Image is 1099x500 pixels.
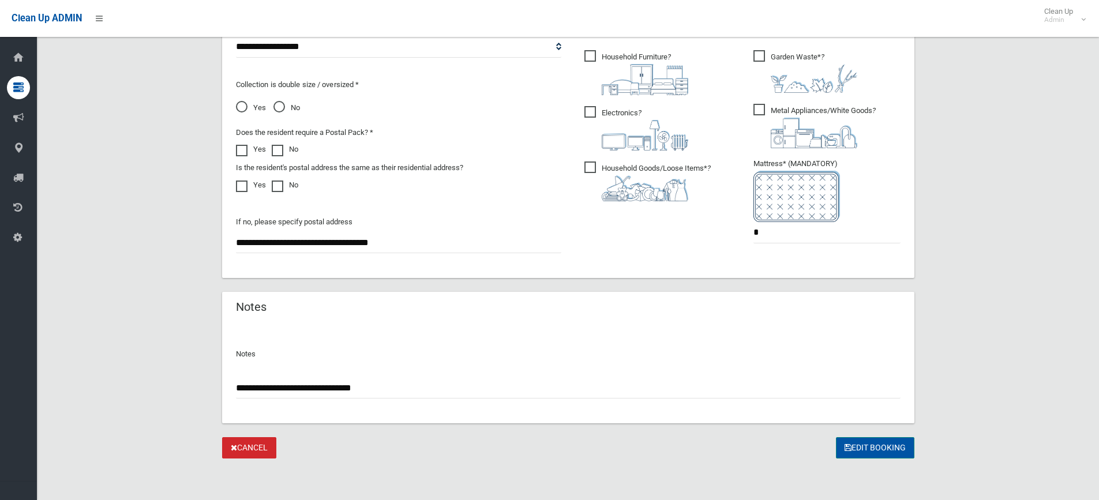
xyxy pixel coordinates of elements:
span: Metal Appliances/White Goods [753,104,876,148]
img: 36c1b0289cb1767239cdd3de9e694f19.png [771,118,857,148]
span: Electronics [584,106,688,151]
img: 394712a680b73dbc3d2a6a3a7ffe5a07.png [602,120,688,151]
label: Does the resident require a Postal Pack? * [236,126,373,140]
label: No [272,178,298,192]
i: ? [602,164,711,201]
button: Edit Booking [836,437,914,458]
header: Notes [222,296,280,318]
img: 4fd8a5c772b2c999c83690221e5242e0.png [771,64,857,93]
span: Mattress* (MANDATORY) [753,159,901,222]
span: Clean Up ADMIN [12,13,82,24]
i: ? [602,108,688,151]
label: Yes [236,142,266,156]
img: e7408bece873d2c1783593a074e5cb2f.png [753,171,840,222]
span: Yes [236,101,266,115]
span: Household Goods/Loose Items* [584,161,711,201]
p: Collection is double size / oversized * [236,78,561,92]
a: Cancel [222,437,276,458]
img: b13cc3517677393f34c0a387616ef184.png [602,175,688,201]
img: aa9efdbe659d29b613fca23ba79d85cb.png [602,64,688,95]
span: Clean Up [1038,7,1085,24]
span: Garden Waste* [753,50,857,93]
label: Yes [236,178,266,192]
label: If no, please specify postal address [236,215,352,229]
i: ? [771,106,876,148]
span: No [273,101,300,115]
label: Is the resident's postal address the same as their residential address? [236,161,463,175]
i: ? [771,52,857,93]
small: Admin [1044,16,1073,24]
span: Household Furniture [584,50,688,95]
p: Notes [236,347,901,361]
i: ? [602,52,688,95]
label: No [272,142,298,156]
